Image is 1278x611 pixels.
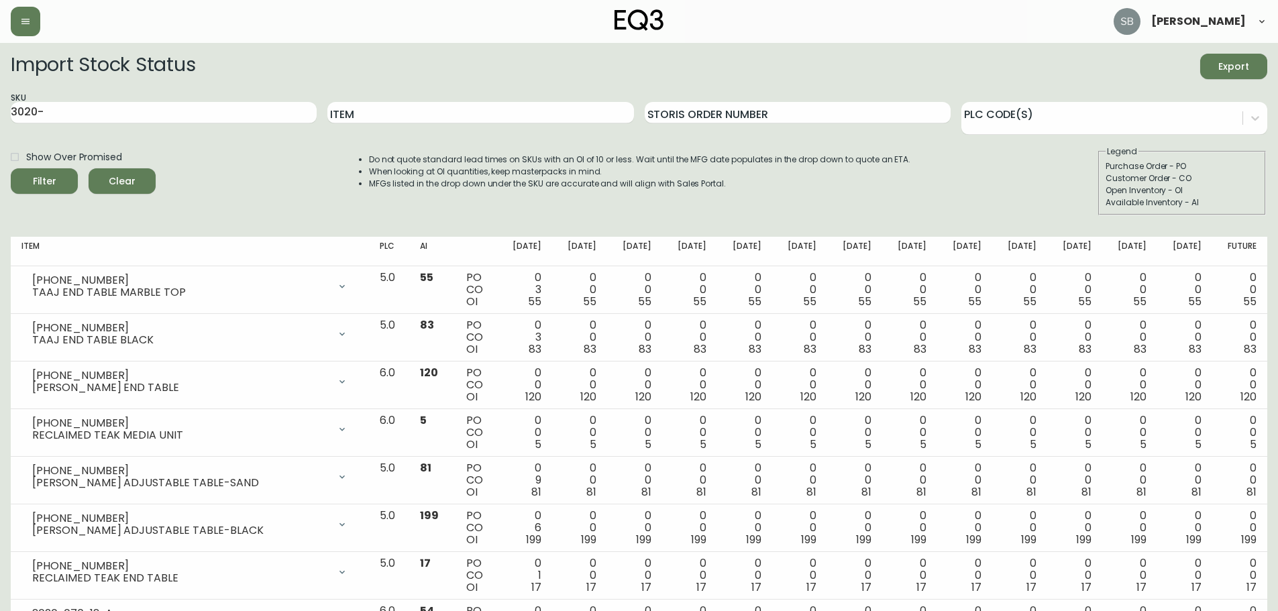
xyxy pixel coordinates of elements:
div: 0 9 [508,462,541,498]
th: [DATE] [1047,237,1102,266]
span: 55 [803,294,816,309]
span: 83 [749,341,761,357]
div: Customer Order - CO [1106,172,1259,184]
span: 5 [1195,437,1202,452]
div: 0 0 [1168,272,1202,308]
span: 81 [751,484,761,500]
span: 55 [858,294,871,309]
div: TAAJ END TABLE BLACK [32,334,329,346]
div: [PERSON_NAME] END TABLE [32,382,329,394]
span: 55 [1243,294,1257,309]
span: 5 [645,437,651,452]
th: [DATE] [717,237,772,266]
span: 5 [1250,437,1257,452]
div: [PHONE_NUMBER][PERSON_NAME] ADJUSTABLE TABLE-BLACK [21,510,358,539]
span: 120 [1240,389,1257,404]
div: 0 0 [1223,319,1257,355]
span: 5 [755,437,761,452]
div: 0 0 [1003,367,1036,403]
span: 55 [913,294,926,309]
div: 0 0 [893,557,926,594]
div: Open Inventory - OI [1106,184,1259,197]
div: 0 0 [618,557,651,594]
div: [PHONE_NUMBER]RECLAIMED TEAK MEDIA UNIT [21,414,358,444]
span: 120 [910,389,926,404]
span: OI [466,389,478,404]
span: 83 [420,317,434,333]
div: 0 0 [838,557,871,594]
div: 0 0 [728,272,761,308]
span: 81 [420,460,431,476]
th: [DATE] [497,237,552,266]
div: 0 0 [1223,510,1257,546]
div: Available Inventory - AI [1106,197,1259,209]
span: 55 [1078,294,1091,309]
div: 0 0 [508,414,541,451]
span: 83 [859,341,871,357]
div: TAAJ END TABLE MARBLE TOP [32,286,329,298]
div: 0 0 [618,414,651,451]
span: 81 [1191,484,1202,500]
span: 17 [1081,579,1091,595]
div: 0 0 [563,319,596,355]
span: 81 [861,484,871,500]
div: 0 0 [618,367,651,403]
span: 17 [586,579,596,595]
span: 83 [969,341,981,357]
div: [PHONE_NUMBER] [32,560,329,572]
span: OI [466,341,478,357]
span: 83 [529,341,541,357]
span: 81 [971,484,981,500]
span: 199 [1021,532,1036,547]
div: 0 0 [838,462,871,498]
span: [PERSON_NAME] [1151,16,1246,27]
span: 17 [696,579,706,595]
div: 0 0 [783,510,816,546]
div: 0 6 [508,510,541,546]
div: 0 0 [728,557,761,594]
span: 81 [806,484,816,500]
div: [PHONE_NUMBER][PERSON_NAME] ADJUSTABLE TABLE-SAND [21,462,358,492]
div: 0 0 [948,414,981,451]
span: 83 [1134,341,1147,357]
div: 0 1 [508,557,541,594]
div: 0 0 [783,462,816,498]
th: [DATE] [1157,237,1212,266]
span: 81 [1246,484,1257,500]
span: OI [466,484,478,500]
span: 5 [1140,437,1147,452]
span: 17 [1191,579,1202,595]
div: 0 0 [1168,319,1202,355]
span: OI [466,294,478,309]
div: 0 0 [893,319,926,355]
li: When looking at OI quantities, keep masterpacks in mind. [369,166,911,178]
div: 0 0 [893,462,926,498]
span: 5 [420,412,427,428]
span: 5 [1085,437,1091,452]
div: 0 0 [618,319,651,355]
div: 0 0 [948,462,981,498]
div: [PHONE_NUMBER]RECLAIMED TEAK END TABLE [21,557,358,587]
div: 0 3 [508,272,541,308]
td: 5.0 [369,504,409,552]
div: [PERSON_NAME] ADJUSTABLE TABLE-SAND [32,477,329,489]
td: 6.0 [369,362,409,409]
div: 0 0 [618,272,651,308]
span: 81 [696,484,706,500]
span: 5 [810,437,816,452]
span: 199 [526,532,541,547]
th: [DATE] [772,237,827,266]
td: 5.0 [369,457,409,504]
span: 199 [801,532,816,547]
span: 17 [641,579,651,595]
span: 83 [694,341,706,357]
span: 17 [1246,579,1257,595]
span: 199 [911,532,926,547]
td: 5.0 [369,266,409,314]
span: 120 [745,389,761,404]
th: [DATE] [552,237,607,266]
span: 5 [1030,437,1036,452]
span: 55 [693,294,706,309]
div: [PERSON_NAME] ADJUSTABLE TABLE-BLACK [32,524,329,537]
div: 0 0 [1168,557,1202,594]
